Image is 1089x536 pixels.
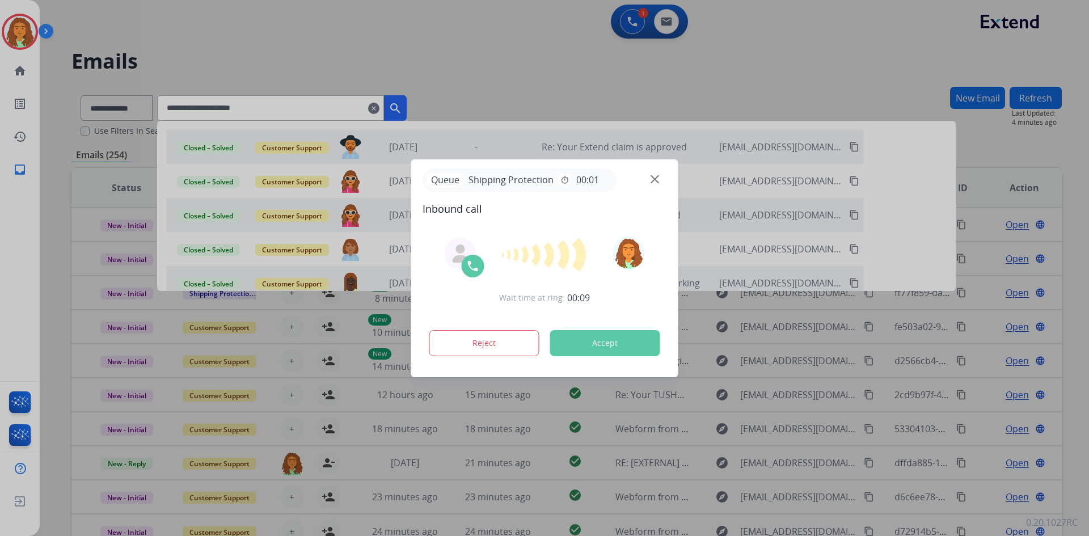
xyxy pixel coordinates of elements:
[423,201,667,217] span: Inbound call
[499,292,565,303] span: Wait time at ring:
[451,244,470,263] img: agent-avatar
[429,330,539,356] button: Reject
[560,175,569,184] mat-icon: timer
[464,173,558,187] span: Shipping Protection
[1026,516,1078,529] p: 0.20.1027RC
[427,173,464,187] p: Queue
[466,259,480,273] img: call-icon
[567,291,590,305] span: 00:09
[651,175,659,183] img: close-button
[576,173,599,187] span: 00:01
[613,237,644,269] img: avatar
[550,330,660,356] button: Accept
